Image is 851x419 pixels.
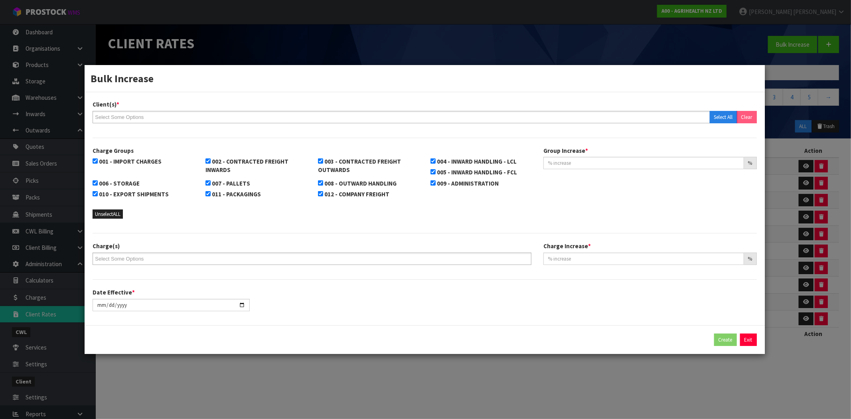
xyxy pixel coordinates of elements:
input: 007 - PALLETS [205,180,211,186]
button: UnselectALL [93,209,123,219]
span: 012 - COMPANY FREIGHT [324,190,389,198]
label: Charge Groups [93,146,134,155]
input: 006 - STORAGE [93,180,98,186]
input: 001 - IMPORT CHARGES [93,158,98,164]
label: Client(s) [93,100,119,109]
button: Create [714,334,737,346]
div: % [744,157,757,170]
input: 004 - INWARD HANDLING - LCL [430,158,436,164]
label: Group Increase [543,146,588,155]
span: 009 - ADMINISTRATION [437,180,499,187]
span: 004 - INWARD HANDLING - LCL [437,158,517,165]
span: 003 - CONTRACTED FREIGHT OUTWARDS [318,158,401,174]
label: Date Effective [93,288,135,296]
span: 001 - IMPORT CHARGES [99,158,162,165]
span: 011 - PACKAGINGS [212,190,261,198]
span: 008 - OUTWARD HANDLING [324,180,397,187]
span: 002 - CONTRACTED FREIGHT INWARDS [205,158,288,174]
input: % increase [543,157,744,169]
div: % [744,253,757,265]
input: 009 - ADMINISTRATION [430,180,436,186]
h3: Bulk Increase [91,71,758,86]
span: 006 - STORAGE [99,180,140,187]
input: 003 - CONTRACTED FREIGHT OUTWARDS [318,158,323,164]
label: Charge(s) [93,242,120,250]
input: 005 - INWARD HANDLING - FCL [430,169,436,174]
span: 010 - EXPORT SHIPMENTS [99,190,169,198]
input: 011 - PACKAGINGS [205,191,211,196]
input: 012 - COMPANY FREIGHT [318,191,323,196]
span: Unselect [95,211,113,217]
input: 010 - EXPORT SHIPMENTS [93,191,98,196]
button: Exit [740,334,757,346]
input: % increase [543,253,744,265]
button: Select All [710,111,737,123]
input: 008 - OUTWARD HANDLING [318,180,323,186]
label: Charge Increase [543,242,591,250]
button: Clear [737,111,757,123]
input: 002 - CONTRACTED FREIGHT INWARDS [205,158,211,164]
span: 005 - INWARD HANDLING - FCL [437,168,517,176]
span: 007 - PALLETS [212,180,250,187]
